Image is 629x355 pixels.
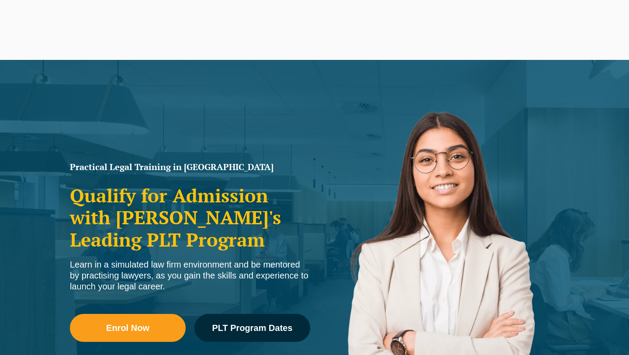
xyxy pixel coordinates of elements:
[212,324,292,332] span: PLT Program Dates
[194,314,310,342] a: PLT Program Dates
[70,184,310,251] h2: Qualify for Admission with [PERSON_NAME]'s Leading PLT Program
[106,324,149,332] span: Enrol Now
[70,259,310,292] div: Learn in a simulated law firm environment and be mentored by practising lawyers, as you gain the ...
[70,163,310,171] h1: Practical Legal Training in [GEOGRAPHIC_DATA]
[70,314,186,342] a: Enrol Now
